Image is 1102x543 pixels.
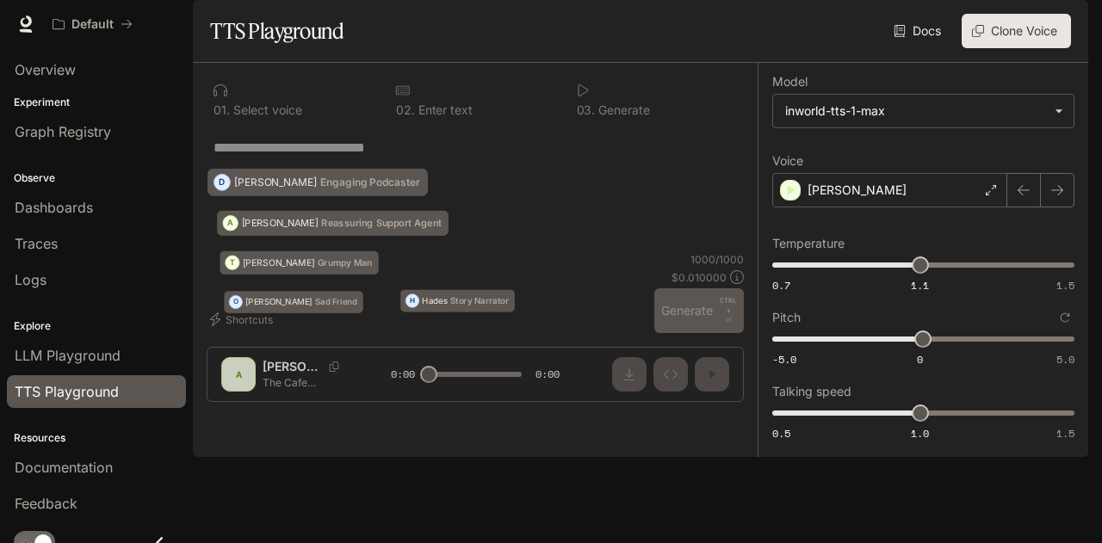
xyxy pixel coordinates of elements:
button: A[PERSON_NAME]Reassuring Support Agent [217,211,449,236]
p: [PERSON_NAME] [808,182,907,199]
p: 0 2 . [396,104,415,116]
span: -5.0 [772,352,796,367]
p: Hades [422,297,447,305]
span: 0.7 [772,278,790,293]
button: Shortcuts [207,305,280,333]
p: Voice [772,155,803,167]
p: Model [772,76,808,88]
p: [PERSON_NAME] [245,298,313,306]
button: HHadesStory Narrator [400,289,515,312]
p: Grumpy Man [318,258,372,267]
span: 1.1 [911,278,929,293]
div: inworld-tts-1-max [773,95,1074,127]
button: O[PERSON_NAME]Sad Friend [224,291,363,313]
p: Temperature [772,238,845,250]
p: Story Narrator [450,297,509,305]
p: Default [71,17,114,32]
span: 1.5 [1056,426,1074,441]
a: Docs [890,14,948,48]
p: 0 3 . [576,104,595,116]
p: [PERSON_NAME] [242,219,319,228]
div: D [214,169,230,196]
span: 5.0 [1056,352,1074,367]
p: Sad Friend [315,298,357,306]
button: All workspaces [45,7,140,41]
p: Engaging Podcaster [320,177,420,188]
div: A [223,211,238,236]
p: Talking speed [772,386,851,398]
span: 0.5 [772,426,790,441]
p: 0 1 . [214,104,230,116]
p: Pitch [772,312,801,324]
p: Reassuring Support Agent [321,219,441,228]
button: D[PERSON_NAME]Engaging Podcaster [207,169,428,196]
p: Select voice [230,104,302,116]
p: [PERSON_NAME] [234,177,317,188]
div: inworld-tts-1-max [785,102,1046,120]
div: H [406,289,419,312]
button: Clone Voice [962,14,1071,48]
span: 0 [917,352,923,367]
h1: TTS Playground [210,14,344,48]
span: 1.5 [1056,278,1074,293]
button: Reset to default [1056,308,1074,327]
p: [PERSON_NAME] [243,258,314,267]
div: O [230,291,242,313]
button: T[PERSON_NAME]Grumpy Man [220,250,378,274]
span: 1.0 [911,426,929,441]
p: Generate [595,104,649,116]
div: T [226,250,238,274]
p: Enter text [415,104,474,116]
